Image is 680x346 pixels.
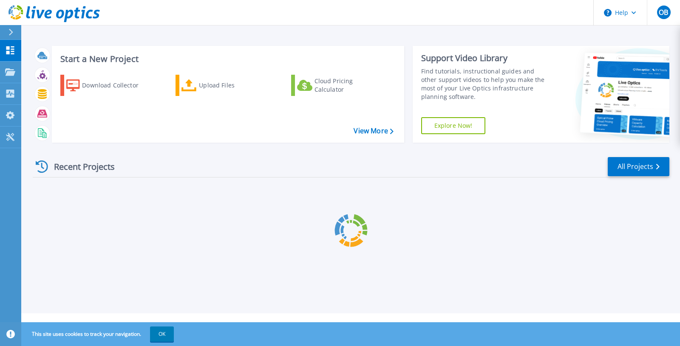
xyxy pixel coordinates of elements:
[176,75,270,96] a: Upload Files
[33,156,126,177] div: Recent Projects
[314,77,382,94] div: Cloud Pricing Calculator
[659,9,668,16] span: OB
[199,77,267,94] div: Upload Files
[421,53,550,64] div: Support Video Library
[421,67,550,101] div: Find tutorials, instructional guides and other support videos to help you make the most of your L...
[608,157,669,176] a: All Projects
[60,75,155,96] a: Download Collector
[421,117,486,134] a: Explore Now!
[150,326,174,342] button: OK
[82,77,150,94] div: Download Collector
[23,326,174,342] span: This site uses cookies to track your navigation.
[60,54,393,64] h3: Start a New Project
[354,127,393,135] a: View More
[291,75,386,96] a: Cloud Pricing Calculator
